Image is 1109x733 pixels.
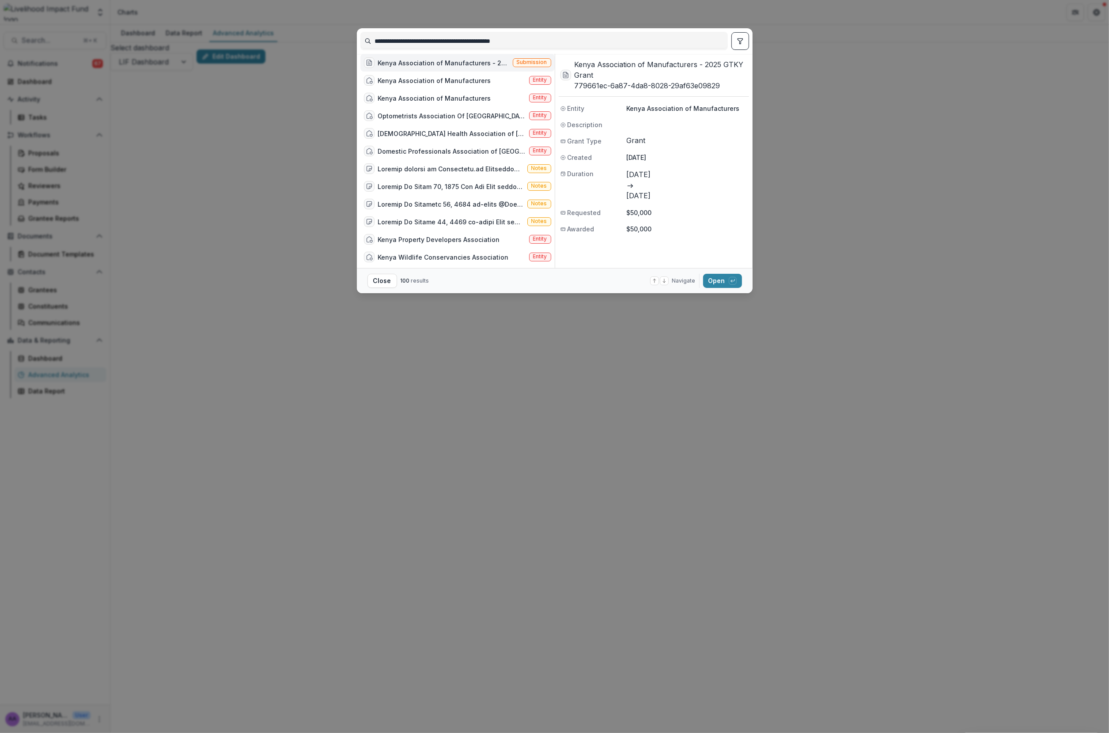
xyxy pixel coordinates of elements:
[401,277,410,284] span: 100
[568,136,602,146] span: Grant Type
[575,59,747,80] h3: Kenya Association of Manufacturers - 2025 GTKY Grant
[378,253,509,262] div: Kenya Wildlife Conservancies Association
[533,236,547,242] span: Entity
[378,182,524,191] div: Loremip Do Sitam 70, 1875 Con Adi Elit seddo eiu temporin utla etdol ma aliq enimadm veni qui **n...
[703,274,742,288] button: Open
[378,200,524,209] div: Loremip Do Sitametc 56, 4684 ad-elits @Doei Tempor @Incididu Utlabore @Etdo Magnaali Enim'a mi ve...
[568,153,592,162] span: Created
[627,208,747,217] p: $50,000
[533,94,547,101] span: Entity
[378,217,524,227] div: Loremip Do Sitame 44, 4469 co-adipi Elit sedd Eius Tempor (@Incidid Utlaboreet). DOL @Magn Aliqua...
[568,104,585,113] span: Entity
[568,169,594,178] span: Duration
[517,59,547,65] span: Submission
[568,120,603,129] span: Description
[378,76,491,85] div: Kenya Association of Manufacturers
[411,277,429,284] span: results
[531,218,547,224] span: Notes
[568,208,601,217] span: Requested
[627,153,747,162] p: [DATE]
[533,130,547,136] span: Entity
[378,58,509,68] div: Kenya Association of Manufacturers - 2025 GTKY Grant
[378,94,491,103] div: Kenya Association of Manufacturers
[533,147,547,154] span: Entity
[378,164,524,174] div: Loremip dolorsi am Consectetu.ad Elitseddoeiu ['Tempori Utlabo-Etdo', 'Magnaa Enimadminim'] Venia...
[627,136,747,145] span: Grant
[627,169,747,180] p: [DATE]
[533,253,547,260] span: Entity
[627,190,747,201] p: [DATE]
[568,224,594,234] span: Awarded
[367,274,397,288] button: Close
[378,235,500,244] div: Kenya Property Developers Association
[627,104,747,113] p: Kenya Association of Manufacturers
[627,224,747,234] p: $50,000
[378,147,526,156] div: Domestic Professionals Association of [GEOGRAPHIC_DATA]
[531,165,547,171] span: Notes
[378,111,526,121] div: Optometrists Association Of [GEOGRAPHIC_DATA]
[672,277,696,285] span: Navigate
[533,77,547,83] span: Entity
[731,32,749,50] button: toggle filters
[378,129,526,138] div: [DEMOGRAPHIC_DATA] Health Association of [GEOGRAPHIC_DATA]
[531,183,547,189] span: Notes
[575,80,747,91] h3: 779661ec-6a87-4da8-8028-29af63e09829
[533,112,547,118] span: Entity
[531,200,547,207] span: Notes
